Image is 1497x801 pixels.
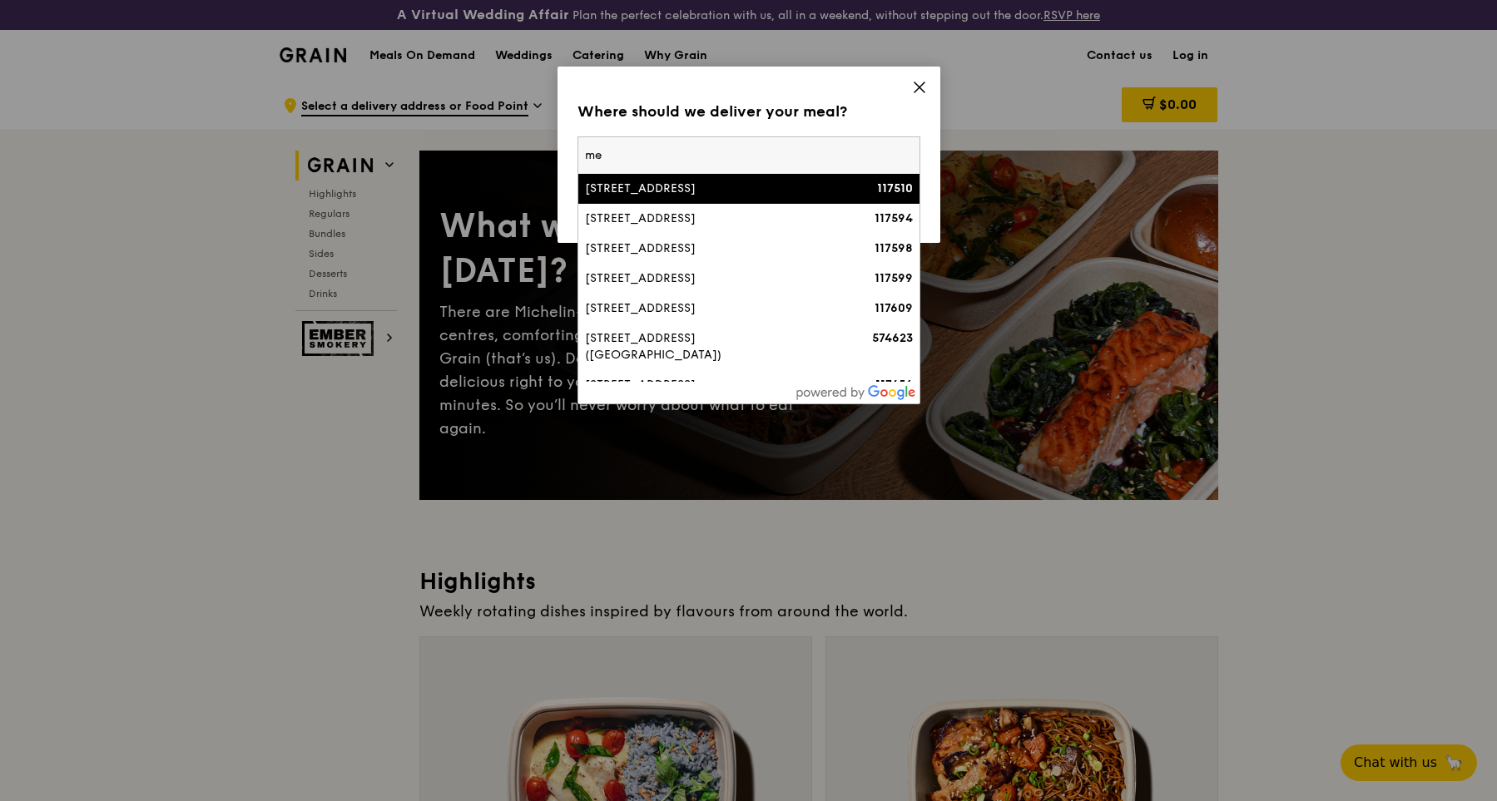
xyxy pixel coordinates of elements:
[585,180,831,197] div: [STREET_ADDRESS]
[585,240,831,257] div: [STREET_ADDRESS]
[585,330,831,363] div: [STREET_ADDRESS] ([GEOGRAPHIC_DATA])
[875,301,913,315] strong: 117609
[577,100,920,123] div: Where should we deliver your meal?
[796,385,916,400] img: powered-by-google.60e8a832.png
[875,271,913,285] strong: 117599
[585,377,831,393] div: [STREET_ADDRESS]
[585,210,831,227] div: [STREET_ADDRESS]
[585,270,831,287] div: [STREET_ADDRESS]
[875,211,913,225] strong: 117594
[877,181,913,195] strong: 117510
[875,378,913,392] strong: 117456
[585,300,831,317] div: [STREET_ADDRESS]
[872,331,913,345] strong: 574623
[875,241,913,255] strong: 117598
